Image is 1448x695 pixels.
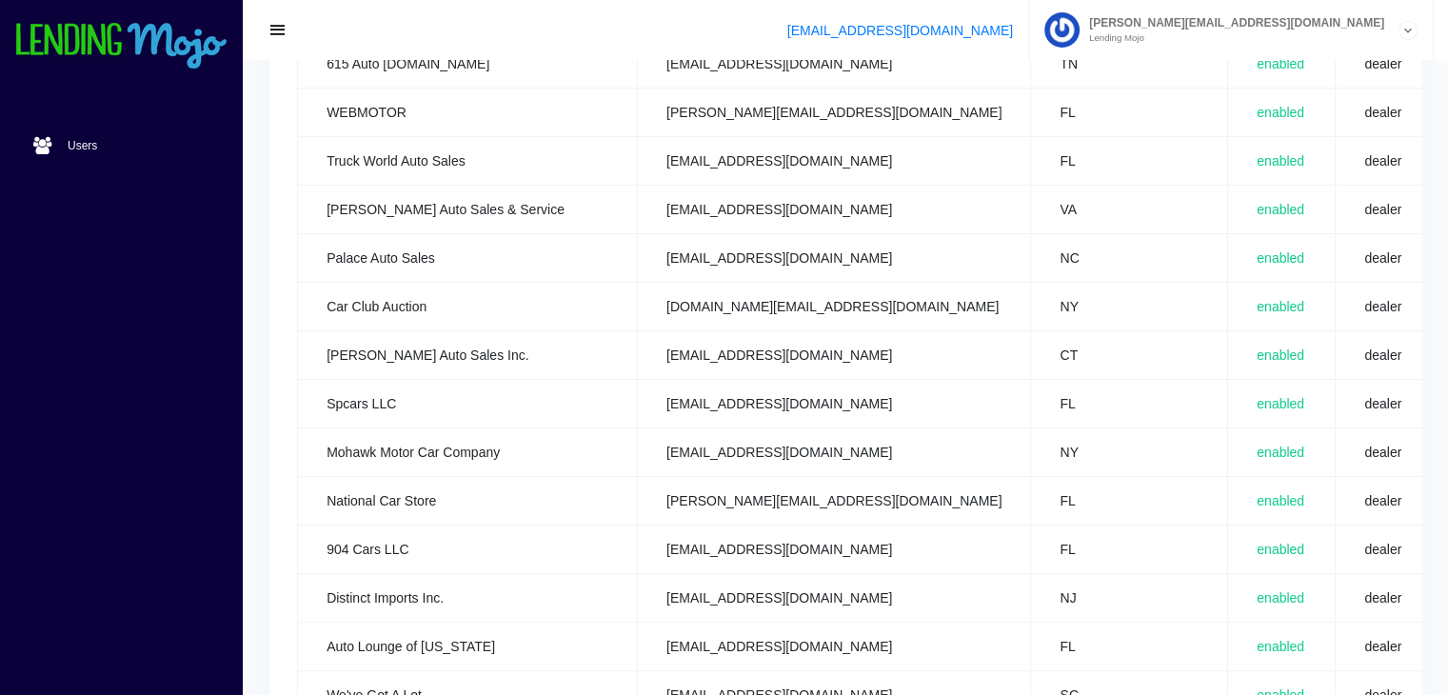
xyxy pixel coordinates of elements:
[1257,347,1304,363] span: enabled
[1257,299,1304,314] span: enabled
[298,525,638,573] td: 904 Cars LLC
[298,476,638,525] td: National Car Store
[298,330,638,379] td: [PERSON_NAME] Auto Sales Inc.
[298,185,638,233] td: [PERSON_NAME] Auto Sales & Service
[638,88,1031,136] td: [PERSON_NAME][EMAIL_ADDRESS][DOMAIN_NAME]
[1336,476,1431,525] td: dealer
[298,427,638,476] td: Mohawk Motor Car Company
[298,573,638,622] td: Distinct Imports Inc.
[1080,17,1384,29] span: [PERSON_NAME][EMAIL_ADDRESS][DOMAIN_NAME]
[1257,56,1304,71] span: enabled
[68,140,97,151] span: Users
[1031,427,1228,476] td: NY
[1031,185,1228,233] td: VA
[638,427,1031,476] td: [EMAIL_ADDRESS][DOMAIN_NAME]
[298,379,638,427] td: Spcars LLC
[1257,202,1304,217] span: enabled
[787,23,1013,38] a: [EMAIL_ADDRESS][DOMAIN_NAME]
[1031,622,1228,670] td: FL
[1031,573,1228,622] td: NJ
[638,573,1031,622] td: [EMAIL_ADDRESS][DOMAIN_NAME]
[1257,396,1304,411] span: enabled
[1031,476,1228,525] td: FL
[1336,233,1431,282] td: dealer
[638,476,1031,525] td: [PERSON_NAME][EMAIL_ADDRESS][DOMAIN_NAME]
[1336,185,1431,233] td: dealer
[1031,233,1228,282] td: NC
[1336,427,1431,476] td: dealer
[298,136,638,185] td: Truck World Auto Sales
[638,233,1031,282] td: [EMAIL_ADDRESS][DOMAIN_NAME]
[1080,33,1384,43] small: Lending Mojo
[1031,88,1228,136] td: FL
[638,330,1031,379] td: [EMAIL_ADDRESS][DOMAIN_NAME]
[1336,330,1431,379] td: dealer
[1336,88,1431,136] td: dealer
[1257,153,1304,169] span: enabled
[298,88,638,136] td: WEBMOTOR
[1336,136,1431,185] td: dealer
[1257,250,1304,266] span: enabled
[298,233,638,282] td: Palace Auto Sales
[298,282,638,330] td: Car Club Auction
[1257,542,1304,557] span: enabled
[1031,525,1228,573] td: FL
[638,282,1031,330] td: [DOMAIN_NAME][EMAIL_ADDRESS][DOMAIN_NAME]
[638,39,1031,88] td: [EMAIL_ADDRESS][DOMAIN_NAME]
[1044,12,1080,48] img: Profile image
[1257,445,1304,460] span: enabled
[638,525,1031,573] td: [EMAIL_ADDRESS][DOMAIN_NAME]
[298,39,638,88] td: 615 Auto [DOMAIN_NAME]
[1031,39,1228,88] td: TN
[1031,136,1228,185] td: FL
[1031,282,1228,330] td: NY
[638,185,1031,233] td: [EMAIL_ADDRESS][DOMAIN_NAME]
[1336,39,1431,88] td: dealer
[1336,379,1431,427] td: dealer
[298,622,638,670] td: Auto Lounge of [US_STATE]
[1257,105,1304,120] span: enabled
[14,23,228,70] img: logo-small.png
[1257,590,1304,606] span: enabled
[1257,493,1304,508] span: enabled
[1031,379,1228,427] td: FL
[1336,525,1431,573] td: dealer
[638,622,1031,670] td: [EMAIL_ADDRESS][DOMAIN_NAME]
[638,136,1031,185] td: [EMAIL_ADDRESS][DOMAIN_NAME]
[1336,622,1431,670] td: dealer
[1257,639,1304,654] span: enabled
[638,379,1031,427] td: [EMAIL_ADDRESS][DOMAIN_NAME]
[1336,282,1431,330] td: dealer
[1031,330,1228,379] td: CT
[1336,573,1431,622] td: dealer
